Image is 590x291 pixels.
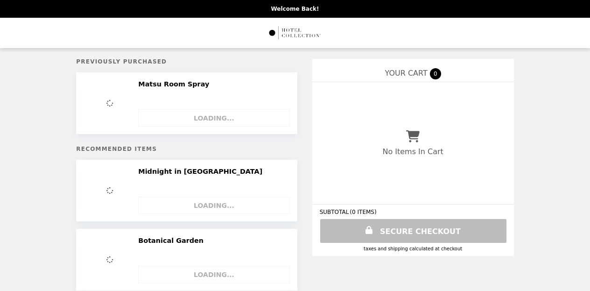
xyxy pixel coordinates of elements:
[76,58,297,65] h5: Previously Purchased
[138,236,207,245] h2: Botanical Garden
[76,146,297,152] h5: Recommended Items
[385,69,428,78] span: YOUR CART
[320,209,350,215] span: SUBTOTAL
[268,23,322,43] img: Brand Logo
[382,147,443,156] p: No Items In Cart
[350,209,376,215] span: ( 0 ITEMS )
[430,68,441,79] span: 0
[320,246,506,251] div: Taxes and Shipping calculated at checkout
[271,6,319,12] p: Welcome Back!
[138,167,266,176] h2: Midnight in [GEOGRAPHIC_DATA]
[138,80,213,88] h2: Matsu Room Spray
